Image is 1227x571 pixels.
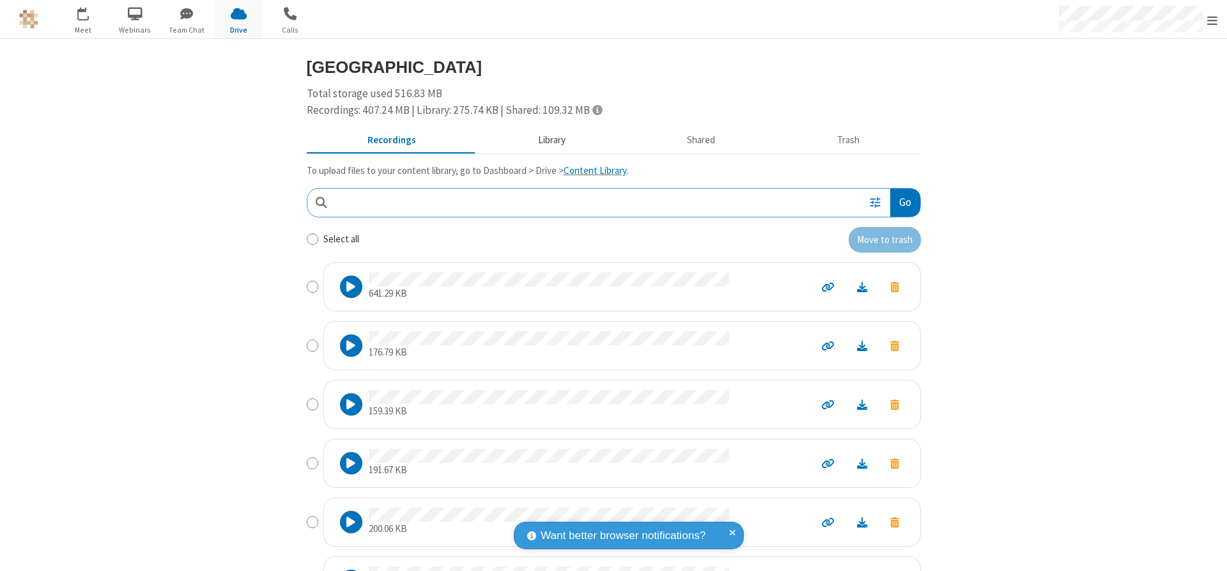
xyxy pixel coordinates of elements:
[541,528,706,544] span: Want better browser notifications?
[307,164,921,178] p: To upload files to your content library, go to Dashboard > Drive > .
[845,515,879,529] a: Download file
[307,129,477,153] button: Recorded meetings
[86,7,95,17] div: 1
[879,396,911,413] button: Move to trash
[564,164,626,176] a: Content Library
[845,397,879,412] a: Download file
[369,345,729,360] p: 176.79 KB
[477,129,626,153] button: Content library
[890,189,920,217] button: Go
[879,455,911,472] button: Move to trash
[307,86,921,118] div: Total storage used 516.83 MB
[626,129,776,153] button: Shared during meetings
[592,104,602,115] span: Totals displayed include files that have been moved to the trash.
[19,10,38,29] img: QA Selenium DO NOT DELETE OR CHANGE
[215,24,263,36] span: Drive
[369,286,729,301] p: 641.29 KB
[1195,538,1217,562] iframe: Chat
[879,337,911,354] button: Move to trash
[879,278,911,295] button: Move to trash
[307,58,921,76] h3: [GEOGRAPHIC_DATA]
[111,24,159,36] span: Webinars
[307,102,921,119] div: Recordings: 407.24 MB | Library: 275.74 KB | Shared: 109.32 MB
[369,404,729,419] p: 159.39 KB
[849,227,921,253] button: Move to trash
[776,129,921,153] button: Trash
[163,24,211,36] span: Team Chat
[369,522,729,536] p: 200.06 KB
[266,24,314,36] span: Calls
[845,338,879,353] a: Download file
[59,24,107,36] span: Meet
[879,513,911,531] button: Move to trash
[845,456,879,471] a: Download file
[323,232,359,247] label: Select all
[845,279,879,294] a: Download file
[369,463,729,478] p: 191.67 KB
